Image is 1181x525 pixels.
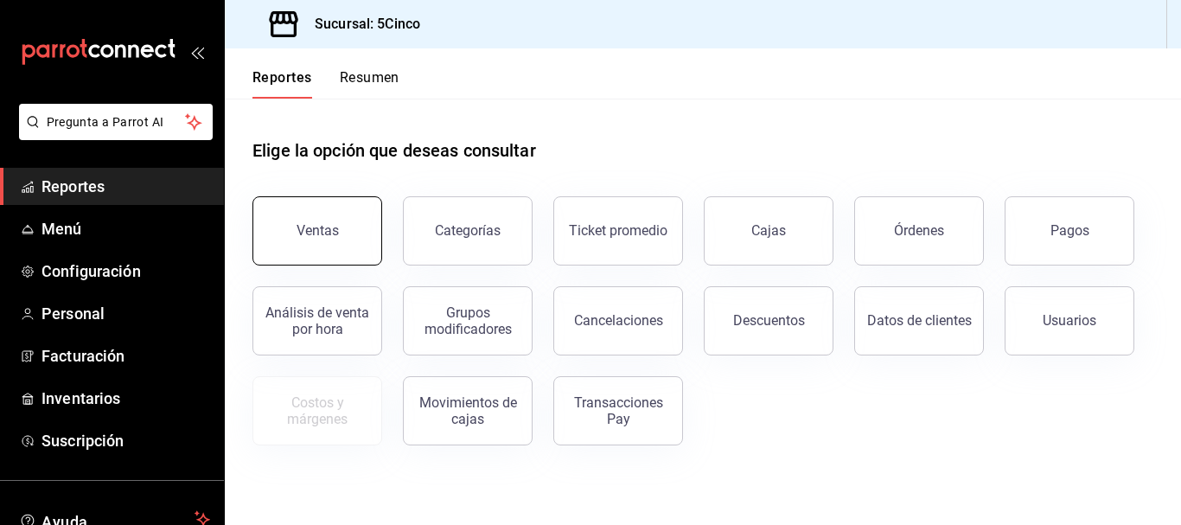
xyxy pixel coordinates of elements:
[41,302,210,325] span: Personal
[569,222,667,239] div: Ticket promedio
[190,45,204,59] button: open_drawer_menu
[297,222,339,239] div: Ventas
[252,138,536,163] h1: Elige la opción que deseas consultar
[414,394,521,427] div: Movimientos de cajas
[553,376,683,445] button: Transacciones Pay
[553,286,683,355] button: Cancelaciones
[553,196,683,266] button: Ticket promedio
[264,304,371,337] div: Análisis de venta por hora
[565,394,672,427] div: Transacciones Pay
[301,14,420,35] h3: Sucursal: 5Cinco
[751,222,786,239] div: Cajas
[41,429,210,452] span: Suscripción
[704,286,833,355] button: Descuentos
[41,217,210,240] span: Menú
[403,286,533,355] button: Grupos modificadores
[403,196,533,266] button: Categorías
[733,312,805,329] div: Descuentos
[574,312,663,329] div: Cancelaciones
[41,387,210,410] span: Inventarios
[252,69,312,99] button: Reportes
[252,286,382,355] button: Análisis de venta por hora
[41,344,210,368] span: Facturación
[1050,222,1089,239] div: Pagos
[41,175,210,198] span: Reportes
[19,104,213,140] button: Pregunta a Parrot AI
[854,286,984,355] button: Datos de clientes
[1005,196,1134,266] button: Pagos
[704,196,833,266] button: Cajas
[867,312,972,329] div: Datos de clientes
[403,376,533,445] button: Movimientos de cajas
[41,259,210,283] span: Configuración
[252,196,382,266] button: Ventas
[435,222,501,239] div: Categorías
[1005,286,1134,355] button: Usuarios
[894,222,944,239] div: Órdenes
[252,69,399,99] div: navigation tabs
[264,394,371,427] div: Costos y márgenes
[12,125,213,144] a: Pregunta a Parrot AI
[340,69,399,99] button: Resumen
[1043,312,1096,329] div: Usuarios
[854,196,984,266] button: Órdenes
[252,376,382,445] button: Contrata inventarios para ver este reporte
[414,304,521,337] div: Grupos modificadores
[47,113,186,131] span: Pregunta a Parrot AI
